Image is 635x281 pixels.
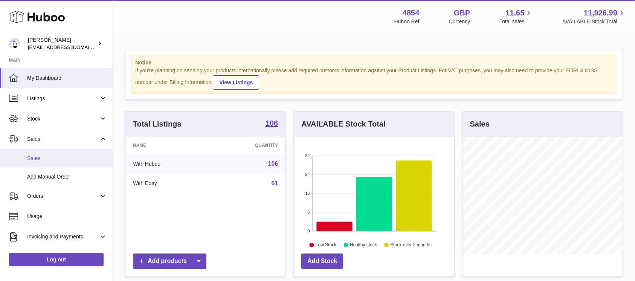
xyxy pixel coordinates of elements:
a: View Listings [213,75,259,90]
a: 11,926.99 AVAILABLE Stock Total [562,8,626,25]
span: Orders [27,192,99,200]
th: Quantity [210,137,285,154]
a: Add products [133,254,206,269]
span: Usage [27,213,107,220]
text: Stock over 2 months [391,242,432,247]
a: 11.65 Total sales [499,8,533,25]
a: 106 [268,160,278,167]
a: 61 [272,180,278,186]
span: Sales [27,155,107,162]
text: 0 [308,229,310,233]
text: 8 [308,210,310,214]
h3: Total Listings [133,119,182,129]
div: Huboo Ref [394,18,420,25]
a: Add Stock [301,254,343,269]
strong: 106 [266,119,278,127]
span: AVAILABLE Stock Total [562,18,626,25]
td: With Huboo [125,154,210,174]
img: jimleo21@yahoo.gr [9,38,20,49]
span: Invoicing and Payments [27,233,99,240]
text: 32 [305,153,310,158]
span: 11.65 [505,8,524,18]
strong: GBP [454,8,470,18]
span: Total sales [499,18,533,25]
text: Low Stock [316,242,337,247]
text: 24 [305,172,310,177]
span: Stock [27,115,99,122]
span: My Dashboard [27,75,107,82]
th: Name [125,137,210,154]
a: 106 [266,119,278,128]
h3: AVAILABLE Stock Total [301,119,385,129]
strong: 4854 [403,8,420,18]
strong: Notice [135,59,613,66]
span: Listings [27,95,99,102]
span: Sales [27,136,99,143]
text: Healthy stock [350,242,377,247]
td: With Ebay [125,174,210,193]
text: 16 [305,191,310,195]
div: Currency [449,18,470,25]
div: If you're planning on sending your products internationally please add required customs informati... [135,67,613,90]
span: 11,926.99 [584,8,617,18]
span: [EMAIL_ADDRESS][DOMAIN_NAME] [28,44,111,50]
a: Log out [9,253,104,266]
div: [PERSON_NAME] [28,37,96,51]
h3: Sales [470,119,490,129]
span: Add Manual Order [27,173,107,180]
